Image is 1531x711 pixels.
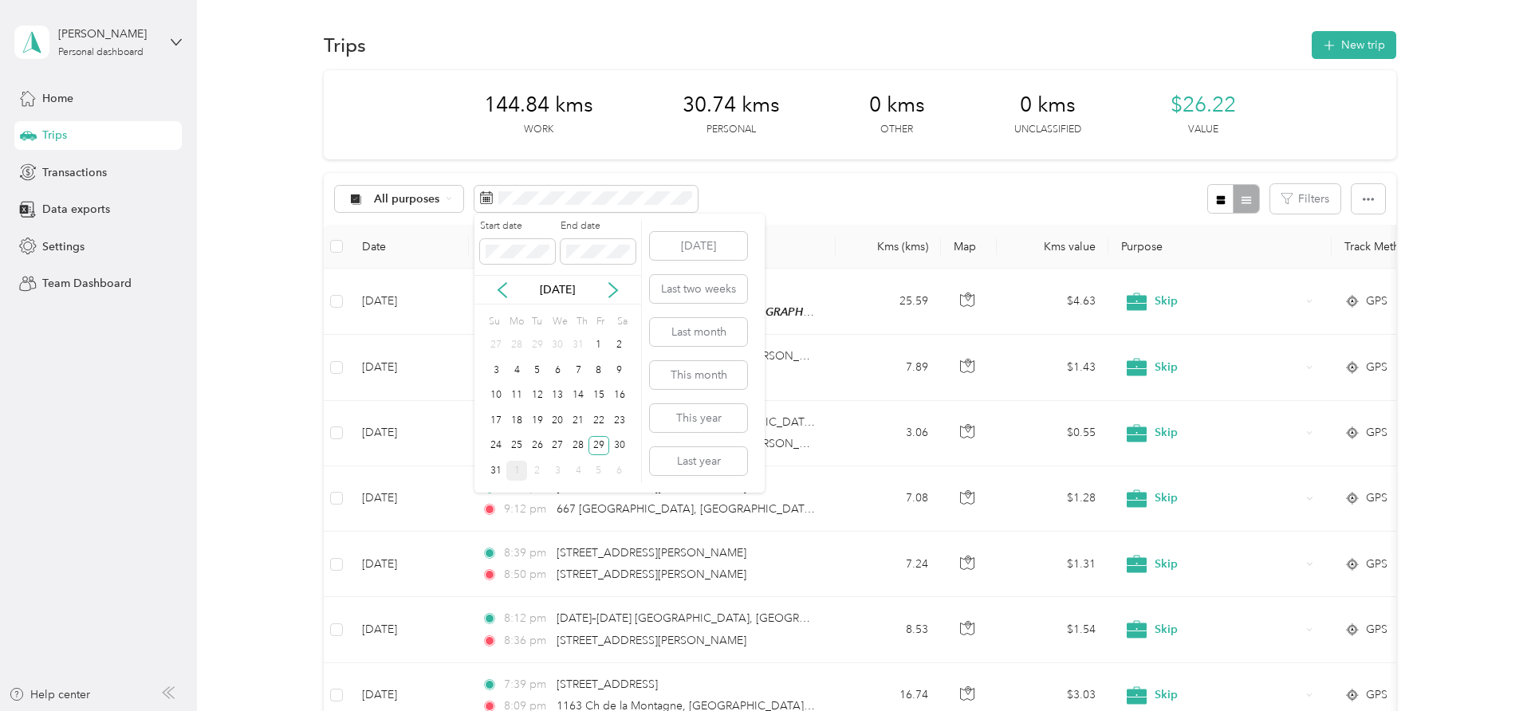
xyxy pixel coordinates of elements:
[1014,123,1081,137] p: Unclassified
[486,386,506,406] div: 10
[650,447,747,475] button: Last year
[568,360,588,380] div: 7
[836,597,941,662] td: 8.53
[650,361,747,389] button: This month
[42,164,107,181] span: Transactions
[349,225,469,269] th: Date
[527,461,548,481] div: 2
[527,336,548,355] div: 29
[997,269,1108,335] td: $4.63
[1270,184,1340,214] button: Filters
[557,415,1057,429] span: 667 [GEOGRAPHIC_DATA], [GEOGRAPHIC_DATA], [GEOGRAPHIC_DATA], [GEOGRAPHIC_DATA]
[504,676,549,693] span: 7:39 pm
[1155,293,1301,310] span: Skip
[506,410,527,430] div: 18
[568,410,588,430] div: 21
[486,336,506,355] div: 27
[650,232,747,260] button: [DATE]
[504,501,549,518] span: 9:12 pm
[42,275,132,292] span: Team Dashboard
[529,310,545,332] div: Tu
[880,123,913,137] p: Other
[527,386,548,406] div: 12
[997,597,1108,662] td: $1.54
[650,318,747,346] button: Last month
[588,336,609,355] div: 1
[524,281,591,298] p: [DATE]
[997,532,1108,597] td: $1.31
[615,310,630,332] div: Sa
[1155,489,1301,507] span: Skip
[9,686,90,703] div: Help center
[527,410,548,430] div: 19
[609,461,630,481] div: 6
[324,37,366,53] h1: Trips
[486,461,506,481] div: 31
[1171,92,1236,118] span: $26.22
[42,127,67,143] span: Trips
[548,386,569,406] div: 13
[506,310,524,332] div: Mo
[568,386,588,406] div: 14
[1366,489,1387,507] span: GPS
[588,461,609,481] div: 5
[42,90,73,107] span: Home
[836,532,941,597] td: 7.24
[997,335,1108,400] td: $1.43
[997,225,1108,269] th: Kms value
[58,48,144,57] div: Personal dashboard
[486,436,506,456] div: 24
[504,610,549,627] span: 8:12 pm
[524,123,553,137] p: Work
[504,544,549,562] span: 8:39 pm
[349,597,469,662] td: [DATE]
[609,336,630,355] div: 2
[374,194,440,205] span: All purposes
[609,360,630,380] div: 9
[557,502,1057,516] span: 667 [GEOGRAPHIC_DATA], [GEOGRAPHIC_DATA], [GEOGRAPHIC_DATA], [GEOGRAPHIC_DATA]
[550,310,569,332] div: We
[486,310,501,332] div: Su
[557,568,746,581] span: [STREET_ADDRESS][PERSON_NAME]
[1332,225,1443,269] th: Track Method
[1366,424,1387,442] span: GPS
[1108,225,1332,269] th: Purpose
[506,386,527,406] div: 11
[486,360,506,380] div: 3
[1366,621,1387,638] span: GPS
[568,436,588,456] div: 28
[594,310,609,332] div: Fr
[527,360,548,380] div: 5
[588,436,609,456] div: 29
[349,269,469,335] td: [DATE]
[557,678,658,691] span: [STREET_ADDRESS]
[836,335,941,400] td: 7.89
[836,466,941,532] td: 7.08
[997,466,1108,532] td: $1.28
[836,401,941,466] td: 3.06
[486,410,506,430] div: 17
[504,632,549,650] span: 8:36 pm
[349,466,469,532] td: [DATE]
[1155,621,1301,638] span: Skip
[941,225,997,269] th: Map
[1366,556,1387,573] span: GPS
[557,546,746,560] span: [STREET_ADDRESS][PERSON_NAME]
[1366,293,1387,310] span: GPS
[484,92,593,118] span: 144.84 kms
[548,360,569,380] div: 6
[480,219,555,234] label: Start date
[1155,556,1301,573] span: Skip
[609,410,630,430] div: 23
[650,404,747,432] button: This year
[506,360,527,380] div: 4
[1312,31,1396,59] button: New trip
[557,481,746,494] span: [STREET_ADDRESS][PERSON_NAME]
[650,275,747,303] button: Last two weeks
[349,335,469,400] td: [DATE]
[1020,92,1076,118] span: 0 kms
[1366,359,1387,376] span: GPS
[568,336,588,355] div: 31
[557,634,746,647] span: [STREET_ADDRESS][PERSON_NAME]
[683,92,780,118] span: 30.74 kms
